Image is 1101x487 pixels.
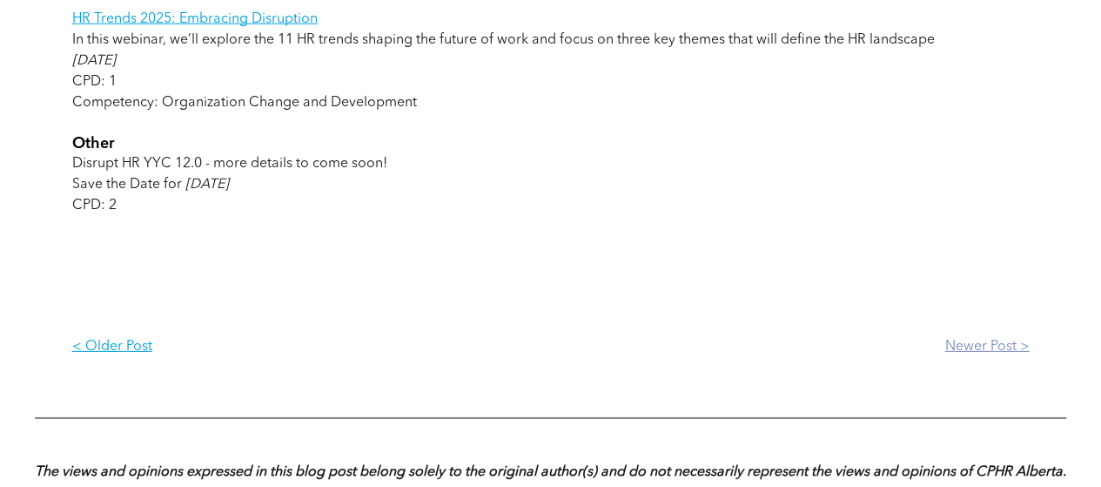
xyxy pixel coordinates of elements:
strong: The views and opinions expressed in this blog post belong solely to the original author(s) and do... [35,465,1066,479]
p: < Older Post [72,339,551,355]
span: Disrupt HR YYC 12.0 - more details to come soon! [72,157,387,171]
span: Save the Date for [72,178,182,192]
span: Other [72,136,115,152]
a: HR Trends 2025: Embracing Disruption [72,12,318,26]
a: < Older Post [72,325,551,369]
span: [DATE] [185,178,229,192]
span: CPD: 1 [72,75,117,89]
span: [DATE] [72,54,116,68]
span: Competency: Organization Change and Development [72,96,417,110]
span: In this webinar, we’ll explore the 11 HR trends shaping the future of work and focus on three key... [72,33,935,47]
a: Newer Post > [551,325,1030,369]
span: CPD: 2 [72,199,117,213]
p: Newer Post > [551,339,1030,355]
